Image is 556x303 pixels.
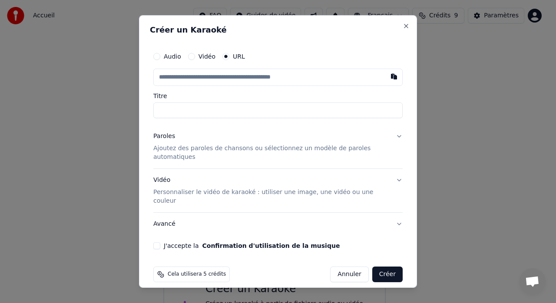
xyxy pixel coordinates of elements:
button: VidéoPersonnaliser le vidéo de karaoké : utiliser une image, une vidéo ou une couleur [153,169,403,212]
div: Vidéo [153,176,389,205]
div: Paroles [153,132,175,141]
label: Titre [153,93,403,99]
button: J'accepte la [202,243,340,249]
span: Cela utilisera 5 crédits [168,271,226,278]
label: URL [233,53,245,59]
p: Ajoutez des paroles de chansons ou sélectionnez un modèle de paroles automatiques [153,144,389,161]
label: Vidéo [199,53,215,59]
label: J'accepte la [164,243,340,249]
p: Personnaliser le vidéo de karaoké : utiliser une image, une vidéo ou une couleur [153,188,389,205]
button: Avancé [153,213,403,235]
label: Audio [164,53,181,59]
button: Annuler [330,267,368,282]
button: Créer [372,267,403,282]
h2: Créer un Karaoké [150,26,406,34]
button: ParolesAjoutez des paroles de chansons ou sélectionnez un modèle de paroles automatiques [153,125,403,168]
